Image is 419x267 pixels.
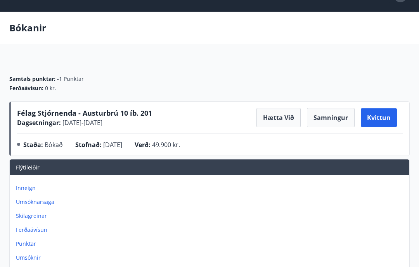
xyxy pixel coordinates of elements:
[57,75,84,83] span: -1 Punktar
[361,109,397,127] button: Kvittun
[103,141,122,149] span: [DATE]
[9,75,55,83] span: Samtals punktar :
[17,109,152,118] span: Félag Stjórnenda - Austurbrú 10 íb. 201
[16,212,406,220] p: Skilagreinar
[16,185,406,192] p: Inneign
[9,22,46,35] p: Bókanir
[9,85,43,92] span: Ferðaávísun :
[17,119,61,127] span: Dagsetningar :
[61,119,102,127] span: [DATE] - [DATE]
[135,141,151,149] span: Verð :
[23,141,43,149] span: Staða :
[16,254,406,262] p: Umsóknir
[16,226,406,234] p: Ferðaávísun
[152,141,180,149] span: 49.900 kr.
[307,108,355,128] button: Samningur
[45,141,63,149] span: Bókað
[256,108,301,128] button: Hætta við
[16,240,406,248] p: Punktar
[75,141,102,149] span: Stofnað :
[16,164,40,171] span: Flýtileiðir
[45,85,56,92] span: 0 kr.
[16,199,406,206] p: Umsóknarsaga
